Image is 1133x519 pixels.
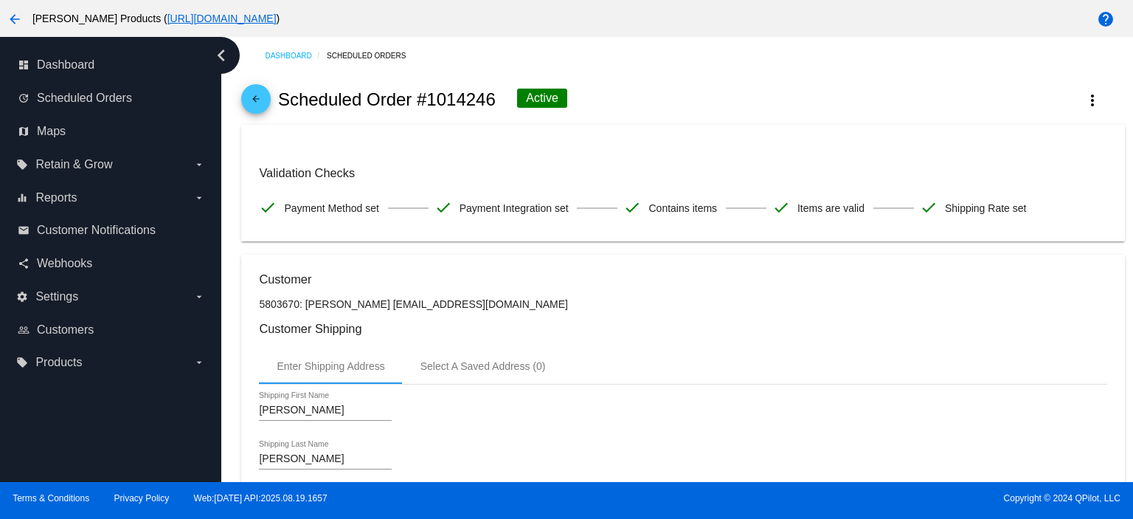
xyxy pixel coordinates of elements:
i: equalizer [16,192,28,204]
mat-icon: check [434,199,452,216]
mat-icon: check [623,199,641,216]
i: update [18,92,30,104]
a: [URL][DOMAIN_NAME] [167,13,277,24]
input: Shipping First Name [259,405,392,416]
mat-icon: check [772,199,790,216]
span: Webhooks [37,257,92,270]
span: Items are valid [797,193,865,224]
h3: Validation Checks [259,166,1106,180]
div: Select A Saved Address (0) [420,360,546,372]
div: Active [517,89,567,108]
a: Privacy Policy [114,493,170,503]
i: map [18,126,30,137]
span: Shipping Rate set [945,193,1027,224]
span: Dashboard [37,58,94,72]
mat-icon: help [1097,10,1115,28]
mat-icon: check [259,199,277,216]
input: Shipping Last Name [259,453,392,465]
i: local_offer [16,159,28,171]
i: arrow_drop_down [193,192,205,204]
div: Enter Shipping Address [277,360,384,372]
mat-icon: more_vert [1084,92,1101,109]
a: email Customer Notifications [18,219,205,242]
span: Products [35,356,82,369]
span: Copyright © 2024 QPilot, LLC [579,493,1120,503]
a: update Scheduled Orders [18,86,205,110]
a: Terms & Conditions [13,493,89,503]
a: Scheduled Orders [327,44,419,67]
a: share Webhooks [18,252,205,275]
i: dashboard [18,59,30,71]
a: map Maps [18,120,205,143]
span: Contains items [648,193,717,224]
p: 5803670: [PERSON_NAME] [EMAIL_ADDRESS][DOMAIN_NAME] [259,298,1106,310]
span: Scheduled Orders [37,92,132,105]
i: email [18,224,30,236]
span: Payment Integration set [460,193,569,224]
span: Reports [35,191,77,204]
i: arrow_drop_down [193,357,205,368]
i: local_offer [16,357,28,368]
h3: Customer [259,272,1106,286]
mat-icon: check [920,199,938,216]
a: Dashboard [265,44,327,67]
span: Retain & Grow [35,158,112,171]
span: Customers [37,323,94,337]
mat-icon: arrow_back [6,10,24,28]
span: Payment Method set [284,193,378,224]
mat-icon: arrow_back [247,94,265,111]
a: dashboard Dashboard [18,53,205,77]
h2: Scheduled Order #1014246 [278,89,496,110]
span: [PERSON_NAME] Products ( ) [32,13,280,24]
i: chevron_left [209,44,233,67]
i: people_outline [18,324,30,336]
i: settings [16,291,28,303]
span: Customer Notifications [37,224,156,237]
span: Settings [35,290,78,303]
span: Maps [37,125,66,138]
a: Web:[DATE] API:2025.08.19.1657 [194,493,328,503]
a: people_outline Customers [18,318,205,342]
h3: Customer Shipping [259,322,1106,336]
i: share [18,258,30,269]
i: arrow_drop_down [193,159,205,171]
i: arrow_drop_down [193,291,205,303]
